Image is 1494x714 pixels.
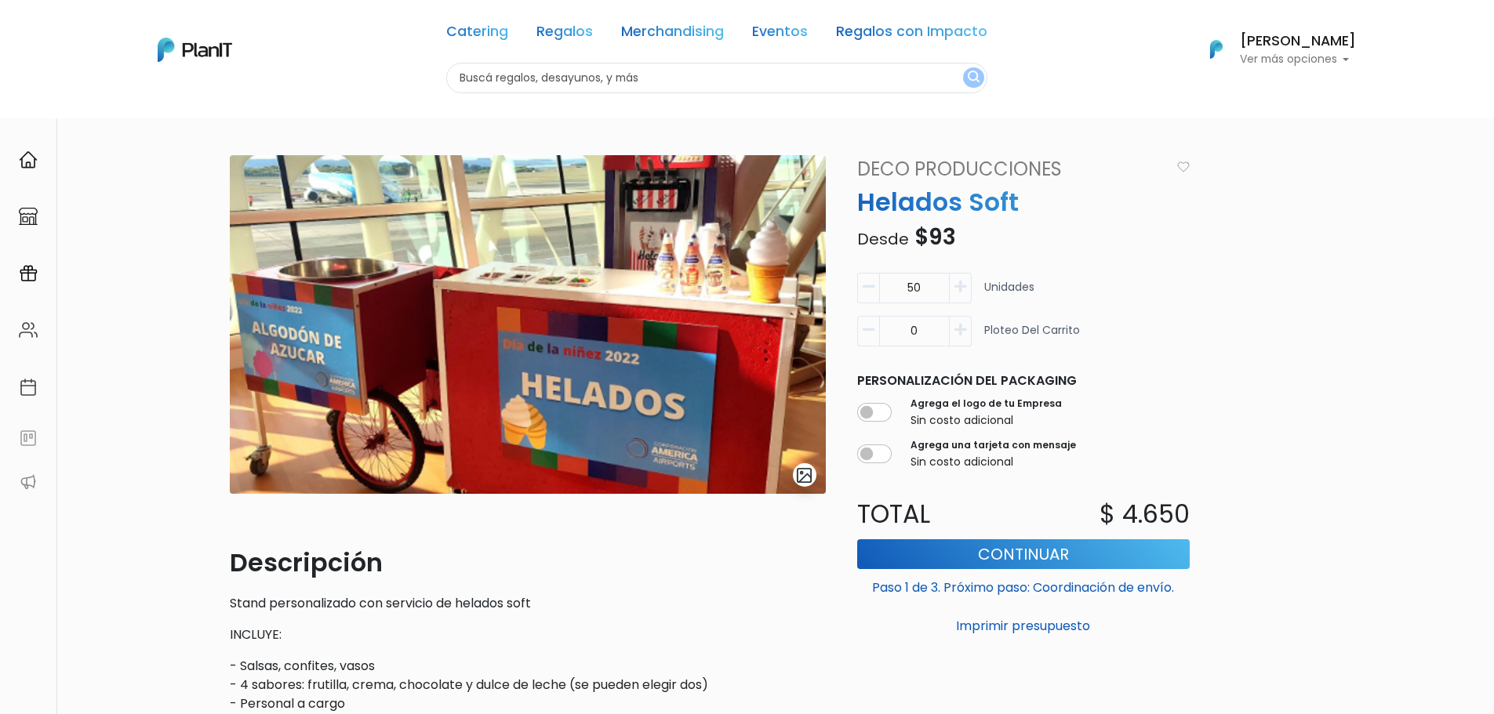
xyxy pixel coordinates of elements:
[230,625,826,644] p: INCLUYE:
[19,473,38,491] img: partners-52edf745621dab592f3b2c58e3bca9d71375a7ef29c3b500c9f145b62cc070d4.svg
[230,544,826,582] p: Descripción
[857,613,1190,640] button: Imprimir presupuesto
[857,228,909,250] span: Desde
[968,71,980,85] img: search_button-432b6d5273f82d61273b3651a40e1bd1b912527efae98b1b7a1b2c0702e16a8d.svg
[19,150,38,169] img: home-e721727adea9d79c4d83392d1f703f7f8bce08238fde08b1acbfd93340b81755.svg
[795,466,813,484] img: gallery-light
[911,454,1076,470] p: Sin costo adicional
[536,25,593,44] a: Regalos
[230,155,826,494] img: Deco_helados.png
[1190,29,1356,70] button: PlanIt Logo [PERSON_NAME] Ver más opciones
[752,25,808,44] a: Eventos
[857,572,1190,597] p: Paso 1 de 3. Próximo paso: Coordinación de envío.
[848,155,1170,183] a: Deco Producciones
[1177,161,1190,172] img: heart_icon
[230,594,826,613] p: Stand personalizado con servicio de helados soft
[19,321,38,339] img: people-662611757002400ad9ed0e3c099ab2801c6687ba6c219adb57efc949bc21e19d.svg
[836,25,987,44] a: Regalos con Impacto
[19,429,38,448] img: feedback-78b5a0c8f98aac82b08bfc38622c3050aee476f2c9584af64705fc4e61158814.svg
[848,183,1199,221] p: Helados Soft
[1240,34,1356,49] h6: [PERSON_NAME]
[984,322,1080,353] p: Ploteo del carrito
[857,371,1190,390] p: Personalización del packaging
[848,495,1023,533] p: Total
[911,397,1062,411] label: Agrega el logo de tu Empresa
[446,63,987,93] input: Buscá regalos, desayunos, y más
[158,38,232,62] img: PlanIt Logo
[984,279,1034,310] p: Unidades
[446,25,508,44] a: Catering
[1240,54,1356,65] p: Ver más opciones
[914,222,956,252] span: $93
[19,378,38,397] img: calendar-87d922413cdce8b2cf7b7f5f62616a5cf9e4887200fb71536465627b3292af00.svg
[911,412,1062,429] p: Sin costo adicional
[621,25,724,44] a: Merchandising
[911,438,1076,452] label: Agrega una tarjeta con mensaje
[19,207,38,226] img: marketplace-4ceaa7011d94191e9ded77b95e3339b90024bf715f7c57f8cf31f2d8c509eaba.svg
[1199,32,1234,67] img: PlanIt Logo
[19,264,38,283] img: campaigns-02234683943229c281be62815700db0a1741e53638e28bf9629b52c665b00959.svg
[1100,495,1190,533] p: $ 4.650
[857,539,1190,569] button: Continuar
